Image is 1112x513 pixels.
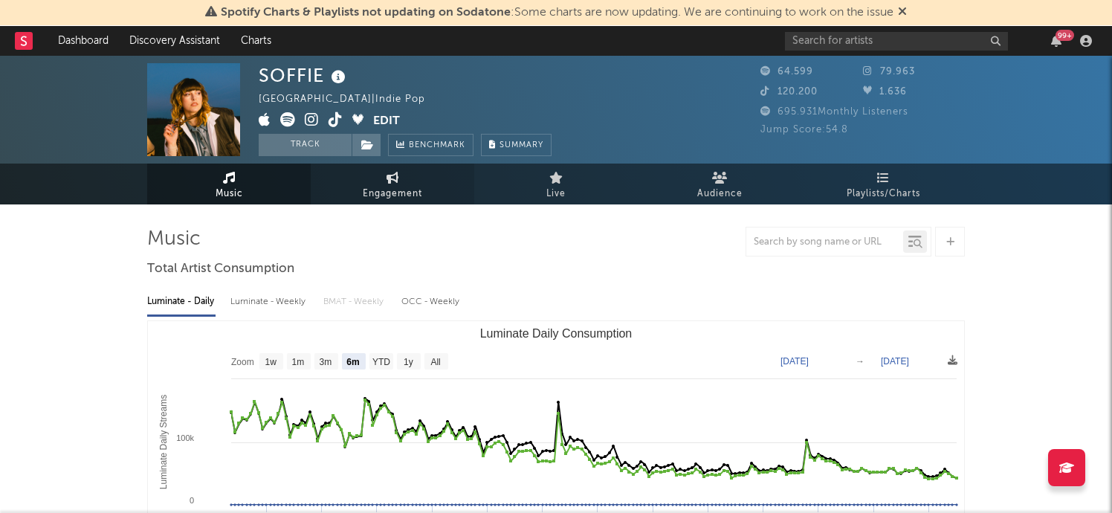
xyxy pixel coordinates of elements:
a: Music [147,164,311,204]
text: [DATE] [881,356,909,367]
span: 64.599 [760,67,813,77]
text: All [430,357,440,367]
text: 1w [265,357,277,367]
span: Music [216,185,243,203]
span: 695.931 Monthly Listeners [760,107,908,117]
text: → [856,356,864,367]
button: Track [259,134,352,156]
span: Engagement [363,185,422,203]
span: Benchmark [409,137,465,155]
span: Spotify Charts & Playlists not updating on Sodatone [221,7,511,19]
span: Dismiss [898,7,907,19]
div: SOFFIE [259,63,349,88]
div: Luminate - Daily [147,289,216,314]
a: Benchmark [388,134,473,156]
a: Charts [230,26,282,56]
a: Dashboard [48,26,119,56]
a: Live [474,164,638,204]
div: 99 + [1056,30,1074,41]
div: [GEOGRAPHIC_DATA] | Indie Pop [259,91,442,109]
div: OCC - Weekly [401,289,461,314]
span: Total Artist Consumption [147,260,294,278]
button: Edit [373,112,400,131]
text: 0 [190,496,194,505]
a: Engagement [311,164,474,204]
text: Zoom [231,357,254,367]
input: Search for artists [785,32,1008,51]
text: 1m [292,357,305,367]
button: 99+ [1051,35,1061,47]
text: 1y [404,357,413,367]
a: Discovery Assistant [119,26,230,56]
text: 6m [346,357,359,367]
span: Jump Score: 54.8 [760,125,848,135]
span: Audience [697,185,743,203]
a: Playlists/Charts [801,164,965,204]
span: 1.636 [863,87,907,97]
span: : Some charts are now updating. We are continuing to work on the issue [221,7,893,19]
span: 79.963 [863,67,915,77]
span: 120.200 [760,87,818,97]
text: YTD [372,357,390,367]
span: Playlists/Charts [847,185,920,203]
div: Luminate - Weekly [230,289,308,314]
input: Search by song name or URL [746,236,903,248]
span: Summary [500,141,543,149]
text: [DATE] [780,356,809,367]
text: 3m [320,357,332,367]
text: 100k [176,433,194,442]
span: Live [546,185,566,203]
text: Luminate Daily Streams [158,395,169,489]
a: Audience [638,164,801,204]
text: Luminate Daily Consumption [480,327,633,340]
button: Summary [481,134,552,156]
